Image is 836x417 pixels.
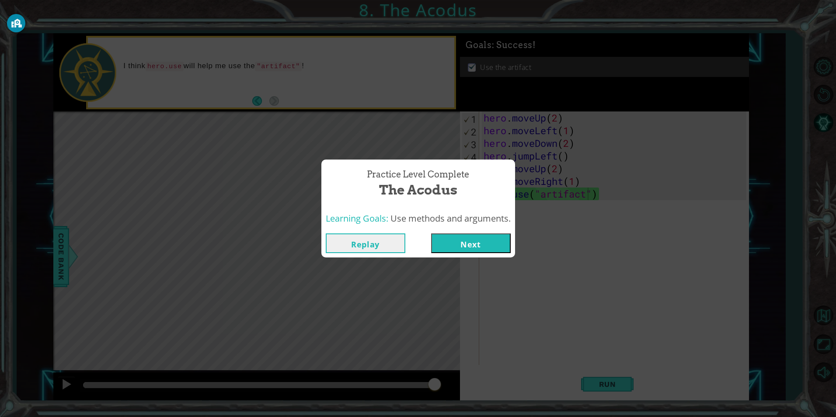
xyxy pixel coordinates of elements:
[326,212,388,224] span: Learning Goals:
[431,233,511,253] button: Next
[326,233,405,253] button: Replay
[390,212,511,224] span: Use methods and arguments.
[367,168,469,181] span: Practice Level Complete
[7,14,25,32] button: GoGuardian Privacy Information
[379,181,457,199] span: The Acodus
